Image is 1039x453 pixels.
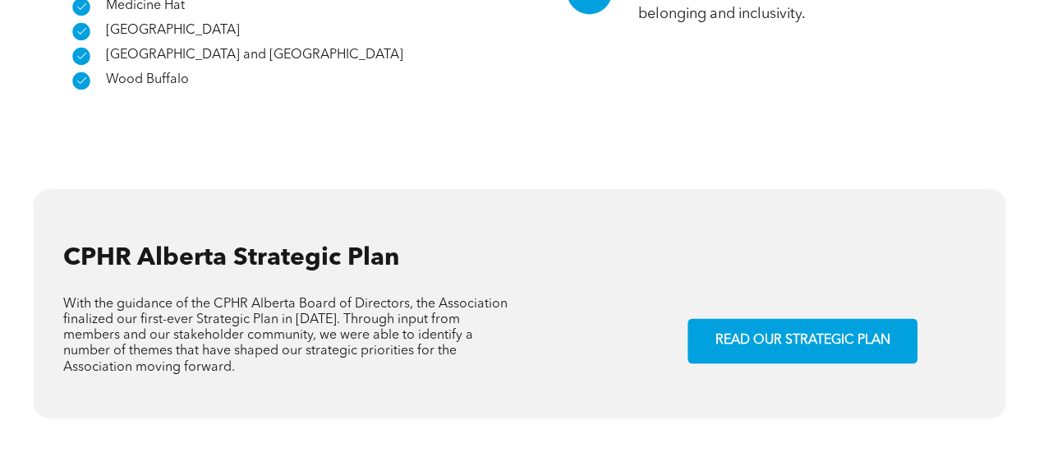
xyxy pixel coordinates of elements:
span: [GEOGRAPHIC_DATA] [106,24,240,37]
span: CPHR Alberta Strategic Plan [63,246,399,270]
span: Wood Buffalo [106,73,189,86]
span: [GEOGRAPHIC_DATA] and [GEOGRAPHIC_DATA] [106,49,403,62]
span: READ OUR STRATEGIC PLAN [710,325,896,357]
a: READ OUR STRATEGIC PLAN [687,318,917,363]
span: With the guidance of the CPHR Alberta Board of Directors, the Association finalized our first-eve... [63,298,508,373]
